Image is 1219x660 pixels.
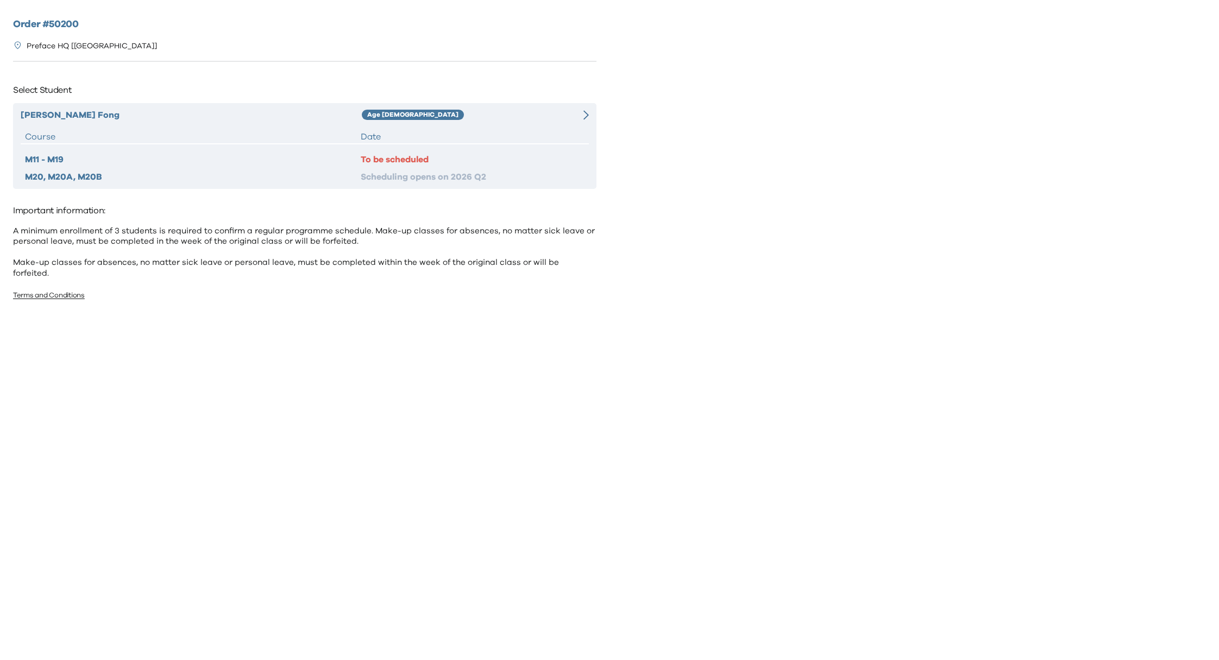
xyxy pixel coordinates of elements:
div: Course [25,130,361,143]
h2: Order # 50200 [13,17,596,32]
p: Important information: [13,202,596,219]
p: A minimum enrollment of 3 students is required to confirm a regular programme schedule. Make-up c... [13,226,596,279]
p: Preface HQ [[GEOGRAPHIC_DATA]] [27,41,157,52]
div: [PERSON_NAME] Fong [21,109,362,122]
div: M20, M20A, M20B [25,170,361,183]
div: M11 - M19 [25,153,361,166]
p: Select Student [13,81,596,99]
a: Terms and Conditions [13,292,85,299]
div: Date [361,130,585,143]
div: Scheduling opens on 2026 Q2 [361,170,585,183]
div: To be scheduled [361,153,585,166]
div: Age [DEMOGRAPHIC_DATA] [362,110,464,120]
